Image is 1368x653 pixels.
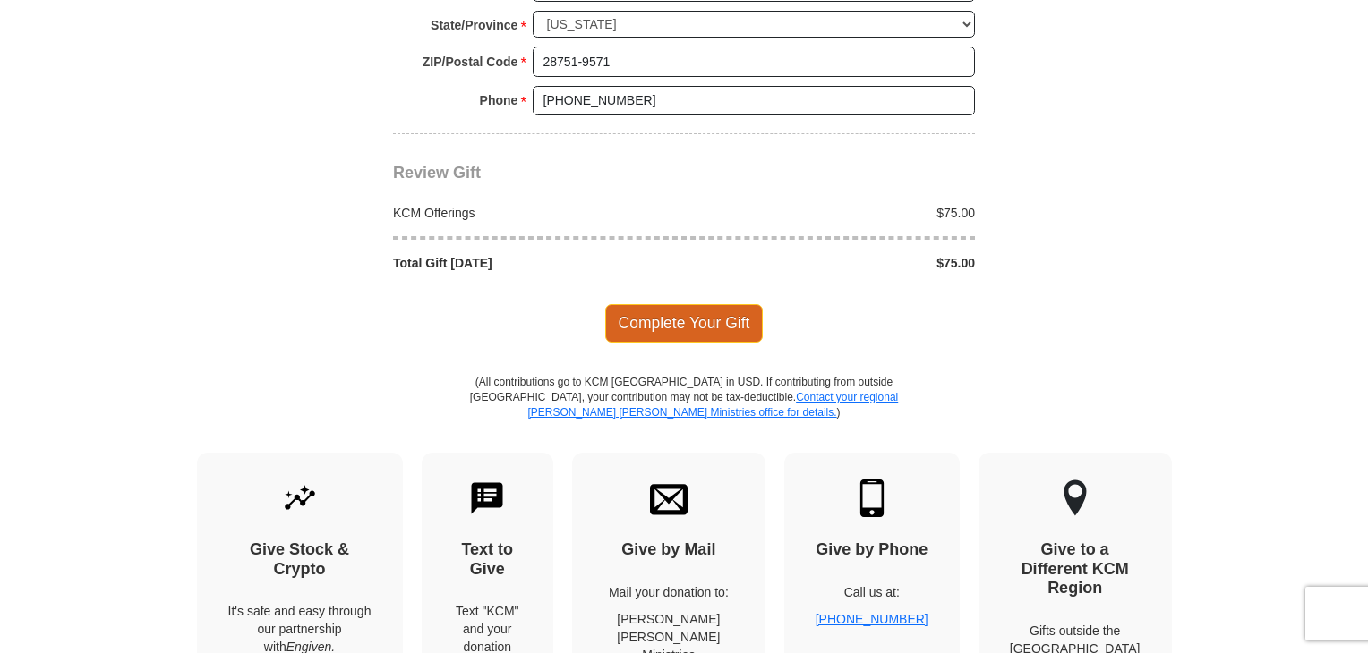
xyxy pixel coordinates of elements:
div: Total Gift [DATE] [384,254,685,272]
a: Contact your regional [PERSON_NAME] [PERSON_NAME] Ministries office for details. [527,391,898,419]
h4: Give by Phone [816,540,928,560]
strong: ZIP/Postal Code [423,49,518,74]
p: Mail your donation to: [603,583,734,601]
h4: Give Stock & Crypto [228,540,372,579]
div: KCM Offerings [384,204,685,222]
span: Review Gift [393,164,481,182]
img: other-region [1063,479,1088,517]
p: (All contributions go to KCM [GEOGRAPHIC_DATA] in USD. If contributing from outside [GEOGRAPHIC_D... [469,375,899,453]
div: $75.00 [684,254,985,272]
a: [PHONE_NUMBER] [816,612,928,626]
div: $75.00 [684,204,985,222]
span: Complete Your Gift [605,304,764,342]
h4: Text to Give [453,540,523,579]
strong: State/Province [431,13,517,38]
h4: Give by Mail [603,540,734,560]
img: envelope.svg [650,479,688,517]
strong: Phone [480,88,518,113]
img: text-to-give.svg [468,479,506,517]
img: give-by-stock.svg [281,479,319,517]
img: mobile.svg [853,479,891,517]
h4: Give to a Different KCM Region [1010,540,1141,598]
p: Call us at: [816,583,928,601]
